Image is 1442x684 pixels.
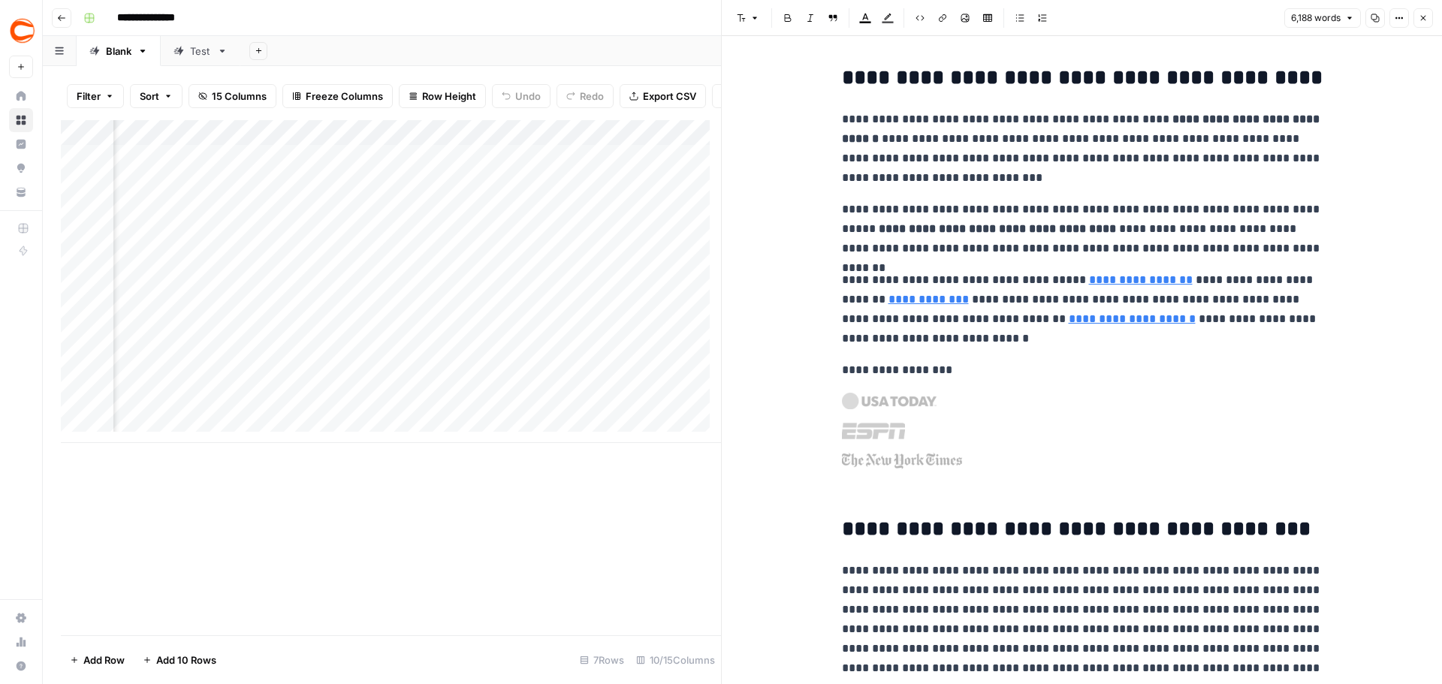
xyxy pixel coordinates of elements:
[83,652,125,667] span: Add Row
[134,648,225,672] button: Add 10 Rows
[422,89,476,104] span: Row Height
[620,84,706,108] button: Export CSV
[9,654,33,678] button: Help + Support
[643,89,696,104] span: Export CSV
[9,606,33,630] a: Settings
[282,84,393,108] button: Freeze Columns
[1291,11,1341,25] span: 6,188 words
[1284,8,1361,28] button: 6,188 words
[9,108,33,132] a: Browse
[9,17,36,44] img: Covers Logo
[557,84,614,108] button: Redo
[9,132,33,156] a: Insights
[630,648,721,672] div: 10/15 Columns
[399,84,486,108] button: Row Height
[77,36,161,66] a: Blank
[492,84,551,108] button: Undo
[580,89,604,104] span: Redo
[9,12,33,50] button: Workspace: Covers
[190,44,211,59] div: Test
[161,36,240,66] a: Test
[140,89,159,104] span: Sort
[9,156,33,180] a: Opportunities
[515,89,541,104] span: Undo
[574,648,630,672] div: 7 Rows
[61,648,134,672] button: Add Row
[77,89,101,104] span: Filter
[67,84,124,108] button: Filter
[130,84,183,108] button: Sort
[189,84,276,108] button: 15 Columns
[9,180,33,204] a: Your Data
[156,652,216,667] span: Add 10 Rows
[9,84,33,108] a: Home
[106,44,131,59] div: Blank
[9,630,33,654] a: Usage
[306,89,383,104] span: Freeze Columns
[212,89,267,104] span: 15 Columns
